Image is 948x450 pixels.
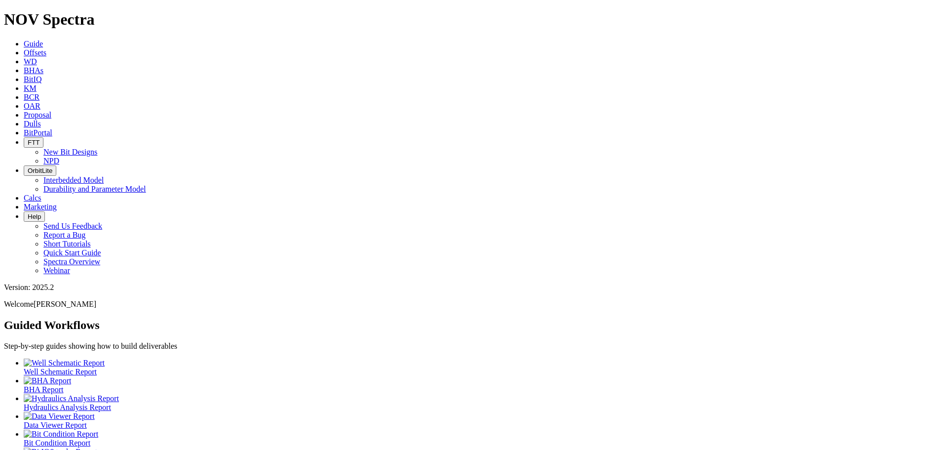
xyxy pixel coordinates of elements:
a: Spectra Overview [43,257,100,266]
a: Guide [24,40,43,48]
span: [PERSON_NAME] [34,300,96,308]
img: BHA Report [24,376,71,385]
button: OrbitLite [24,165,56,176]
a: BitIQ [24,75,41,83]
p: Step-by-step guides showing how to build deliverables [4,342,944,351]
a: Short Tutorials [43,240,91,248]
button: FTT [24,137,43,148]
a: Send Us Feedback [43,222,102,230]
a: Hydraulics Analysis Report Hydraulics Analysis Report [24,394,944,411]
a: NPD [43,157,59,165]
a: Report a Bug [43,231,85,239]
a: Proposal [24,111,51,119]
img: Bit Condition Report [24,430,98,439]
a: Offsets [24,48,46,57]
span: Help [28,213,41,220]
span: OrbitLite [28,167,52,174]
a: Interbedded Model [43,176,104,184]
a: KM [24,84,37,92]
a: Bit Condition Report Bit Condition Report [24,430,944,447]
h2: Guided Workflows [4,319,944,332]
a: BitPortal [24,128,52,137]
a: WD [24,57,37,66]
span: FTT [28,139,39,146]
span: Well Schematic Report [24,368,97,376]
a: BHA Report BHA Report [24,376,944,394]
img: Data Viewer Report [24,412,95,421]
a: Calcs [24,194,41,202]
a: Quick Start Guide [43,248,101,257]
a: OAR [24,102,40,110]
span: Hydraulics Analysis Report [24,403,111,411]
a: BCR [24,93,39,101]
span: Bit Condition Report [24,439,90,447]
a: Durability and Parameter Model [43,185,146,193]
img: Hydraulics Analysis Report [24,394,119,403]
a: Webinar [43,266,70,275]
h1: NOV Spectra [4,10,944,29]
div: Version: 2025.2 [4,283,944,292]
img: Well Schematic Report [24,359,105,368]
a: Marketing [24,203,57,211]
p: Welcome [4,300,944,309]
a: BHAs [24,66,43,75]
a: Dulls [24,120,41,128]
a: Well Schematic Report Well Schematic Report [24,359,944,376]
a: New Bit Designs [43,148,97,156]
span: Data Viewer Report [24,421,87,429]
span: BHA Report [24,385,63,394]
button: Help [24,211,45,222]
a: Data Viewer Report Data Viewer Report [24,412,944,429]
